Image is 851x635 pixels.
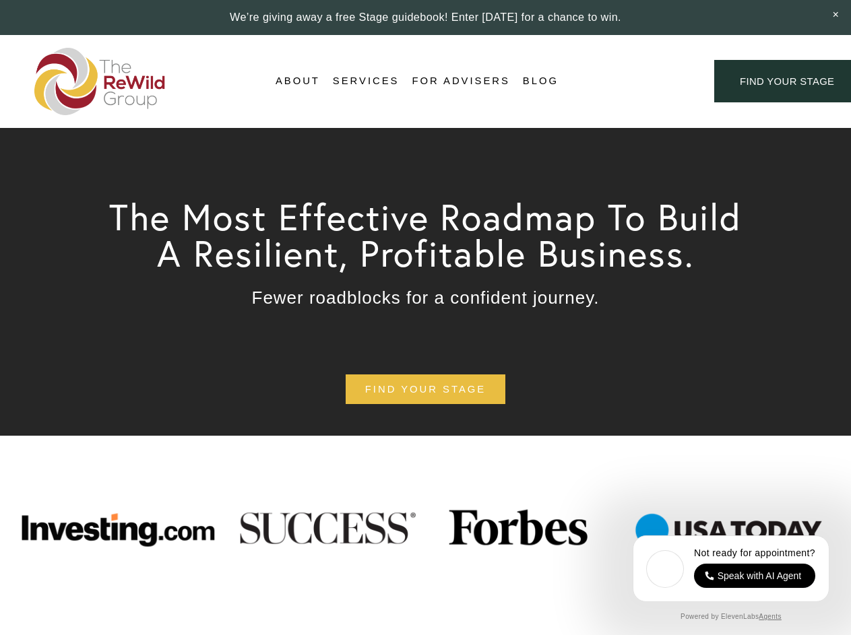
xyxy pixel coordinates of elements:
span: The Most Effective Roadmap To Build A Resilient, Profitable Business. [109,194,753,276]
span: Services [333,72,400,90]
span: Fewer roadblocks for a confident journey. [252,288,600,308]
a: For Advisers [412,71,509,92]
a: folder dropdown [276,71,320,92]
img: The ReWild Group [34,48,166,115]
span: About [276,72,320,90]
a: folder dropdown [333,71,400,92]
a: Blog [523,71,559,92]
a: find your stage [346,374,505,405]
